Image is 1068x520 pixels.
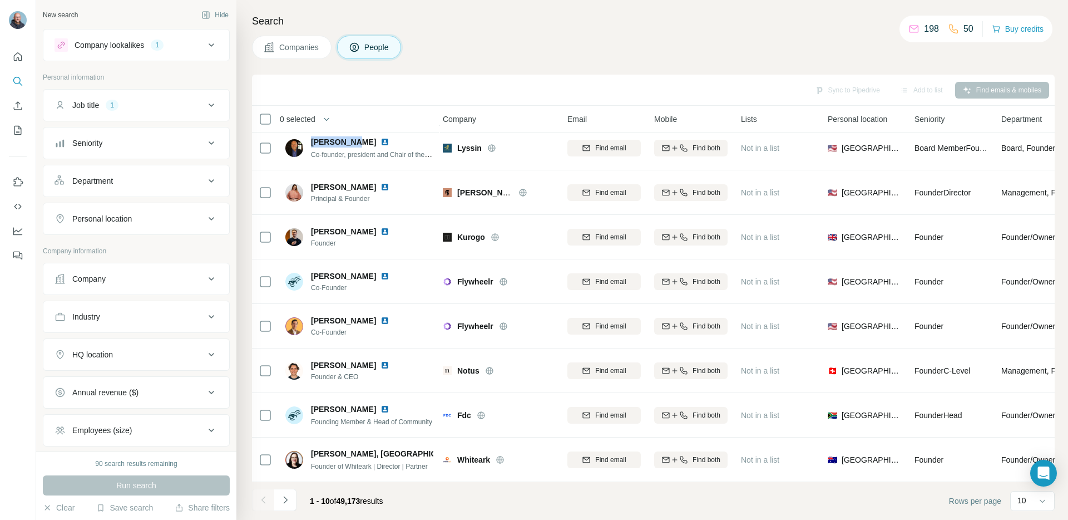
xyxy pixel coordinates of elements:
div: Job title [72,100,99,111]
span: Co-founder, president and Chair of the Board [311,150,444,159]
span: Founder [914,455,943,464]
span: Find both [693,232,720,242]
img: Avatar [9,11,27,29]
span: [GEOGRAPHIC_DATA] [842,143,901,154]
img: Avatar [285,184,303,202]
button: Find both [654,452,728,468]
span: [GEOGRAPHIC_DATA] [842,321,901,332]
span: Not in a list [741,188,779,197]
img: Logo of Flywheelr [443,322,452,331]
button: Find email [567,273,641,290]
button: Company [43,266,229,292]
span: Find both [693,455,720,465]
span: Fdc [457,410,471,421]
button: My lists [9,120,27,140]
span: Email [567,114,587,125]
img: LinkedIn logo [380,272,389,281]
span: Department [1001,114,1042,125]
span: Founder [914,322,943,331]
button: Personal location [43,205,229,232]
button: Buy credits [992,21,1044,37]
img: Avatar [285,451,303,469]
span: [PERSON_NAME] [311,181,376,193]
span: Kurogo [457,232,485,243]
button: Quick start [9,47,27,67]
img: Avatar [285,228,303,246]
span: Founder Director [914,188,971,197]
span: Founder C-Level [914,366,970,375]
span: [PERSON_NAME] Communications [457,188,588,197]
span: [PERSON_NAME] [311,226,376,237]
p: Company information [43,246,230,256]
span: Founder/Owner [1001,276,1055,287]
button: Job title1 [43,92,229,119]
h4: Search [252,13,1055,29]
button: Find email [567,140,641,156]
span: results [310,497,383,506]
img: Avatar [285,362,303,380]
span: Whiteark [457,454,490,465]
span: 🇦🇺 [828,454,837,465]
div: 90 search results remaining [95,459,177,469]
span: Mobile [654,114,677,125]
img: Avatar [285,273,303,291]
span: Personal location [828,114,887,125]
img: Logo of Flywheelr [443,277,452,286]
span: Founder/Owner [1001,321,1055,332]
button: Hide [194,7,236,23]
span: Find both [693,277,720,287]
p: 10 [1017,495,1026,506]
img: Logo of Powell Communications [443,188,452,197]
div: Employees (size) [72,425,132,436]
span: Founder/Owner [1001,410,1055,421]
span: [PERSON_NAME], [GEOGRAPHIC_DATA], MAICD [311,448,494,459]
span: Find both [693,143,720,153]
div: New search [43,10,78,20]
img: LinkedIn logo [380,138,389,146]
div: Annual revenue ($) [72,387,139,398]
span: Not in a list [741,322,779,331]
span: [GEOGRAPHIC_DATA] [842,410,901,421]
button: Navigate to next page [274,489,296,511]
span: Find email [595,321,626,331]
button: Find email [567,407,641,424]
button: Clear [43,502,75,513]
button: Find both [654,318,728,335]
span: 🇺🇸 [828,276,837,287]
button: Seniority [43,130,229,156]
img: Avatar [285,139,303,157]
img: LinkedIn logo [380,183,389,192]
button: Find both [654,362,728,379]
img: LinkedIn logo [380,227,389,236]
span: 🇺🇸 [828,321,837,332]
button: Enrich CSV [9,96,27,116]
button: Save search [96,502,153,513]
span: Notus [457,365,479,376]
button: Find both [654,140,728,156]
span: 🇨🇭 [828,365,837,376]
button: Employees (size) [43,417,229,444]
span: Companies [279,42,320,53]
img: Logo of Kurogo [443,233,452,242]
span: [PERSON_NAME] [311,360,376,371]
span: Lyssin [457,143,482,154]
span: 0 selected [280,114,315,125]
button: Find email [567,452,641,468]
span: Founder [311,238,403,248]
span: Not in a list [741,144,779,153]
span: Not in a list [741,366,779,375]
span: Co-Founder [311,283,403,293]
span: Find email [595,366,626,376]
span: [GEOGRAPHIC_DATA] [842,365,901,376]
span: Find both [693,188,720,198]
span: [GEOGRAPHIC_DATA] [842,232,901,243]
span: 🇬🇧 [828,232,837,243]
p: Personal information [43,72,230,82]
button: Industry [43,303,229,330]
button: Search [9,71,27,91]
span: [GEOGRAPHIC_DATA] [842,276,901,287]
span: [GEOGRAPHIC_DATA] [842,454,901,465]
button: Find email [567,229,641,246]
button: Use Surfe API [9,197,27,217]
span: Not in a list [741,411,779,420]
